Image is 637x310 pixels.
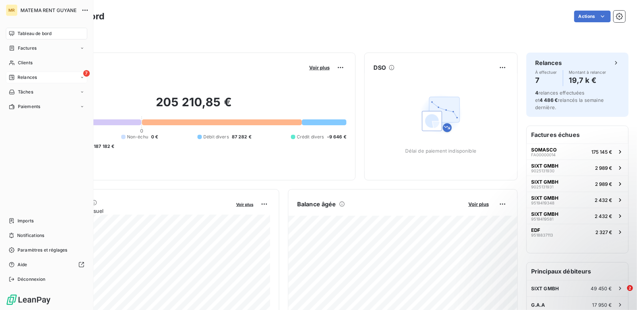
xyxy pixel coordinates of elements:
[18,103,40,110] span: Paiements
[6,57,87,69] a: Clients
[203,134,229,140] span: Débit divers
[18,45,37,51] span: Factures
[535,90,604,110] span: relances effectuées et relancés la semaine dernière.
[595,213,612,219] span: 2 432 €
[531,195,559,201] span: SIXT GMBH
[531,217,553,221] span: 9519419581
[6,28,87,39] a: Tableau de bord
[18,247,67,253] span: Paramètres et réglages
[151,134,158,140] span: 0 €
[127,134,148,140] span: Non-échu
[531,302,545,308] span: G.A.A
[406,148,477,154] span: Délai de paiement indisponible
[18,60,32,66] span: Clients
[574,11,611,22] button: Actions
[531,169,555,173] span: 9025131930
[535,74,557,86] h4: 7
[466,201,491,207] button: Voir plus
[18,261,27,268] span: Aide
[18,74,37,81] span: Relances
[531,147,557,153] span: SOMASCO
[309,65,330,70] span: Voir plus
[595,165,612,171] span: 2 989 €
[535,58,562,67] h6: Relances
[18,30,51,37] span: Tableau de bord
[41,95,346,117] h2: 205 210,85 €
[531,153,556,157] span: FA00000014
[327,134,346,140] span: -9 646 €
[307,64,332,71] button: Voir plus
[627,285,633,291] span: 2
[531,227,540,233] span: EDF
[531,211,559,217] span: SIXT GMBH
[591,149,612,155] span: 175 145 €
[491,239,637,290] iframe: Intercom notifications message
[92,143,115,150] span: -187 182 €
[531,201,555,205] span: 9519419348
[595,229,612,235] span: 2 327 €
[531,163,559,169] span: SIXT GMBH
[527,208,628,224] button: SIXT GMBH95194195812 432 €
[468,201,489,207] span: Voir plus
[592,302,612,308] span: 17 950 €
[531,233,553,237] span: 9518837113
[140,128,143,134] span: 0
[418,91,464,138] img: Empty state
[527,160,628,176] button: SIXT GMBH90251319302 989 €
[6,101,87,112] a: Paiements
[41,207,231,215] span: Chiffre d'affaires mensuel
[535,90,538,96] span: 4
[540,97,558,103] span: 4 486 €
[535,70,557,74] span: À effectuer
[531,185,553,189] span: 9025131931
[6,294,51,306] img: Logo LeanPay
[527,126,628,143] h6: Factures échues
[6,72,87,83] a: 7Relances
[595,181,612,187] span: 2 989 €
[527,192,628,208] button: SIXT GMBH95194193482 432 €
[569,74,606,86] h4: 19,7 k €
[6,4,18,16] div: MR
[531,179,559,185] span: SIXT GMBH
[527,224,628,240] button: EDF95188371132 327 €
[236,202,253,207] span: Voir plus
[297,200,336,208] h6: Balance âgée
[6,215,87,227] a: Imports
[6,42,87,54] a: Factures
[569,70,606,74] span: Montant à relancer
[18,218,34,224] span: Imports
[20,7,77,13] span: MATEMA RENT GUYANE
[6,259,87,271] a: Aide
[6,86,87,98] a: Tâches
[595,197,612,203] span: 2 432 €
[83,70,90,77] span: 7
[612,285,630,303] iframe: Intercom live chat
[297,134,324,140] span: Crédit divers
[6,244,87,256] a: Paramètres et réglages
[234,201,256,207] button: Voir plus
[373,63,386,72] h6: DSO
[18,276,46,283] span: Déconnexion
[18,89,33,95] span: Tâches
[232,134,252,140] span: 87 282 €
[17,232,44,239] span: Notifications
[527,176,628,192] button: SIXT GMBH90251319312 989 €
[527,143,628,160] button: SOMASCOFA00000014175 145 €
